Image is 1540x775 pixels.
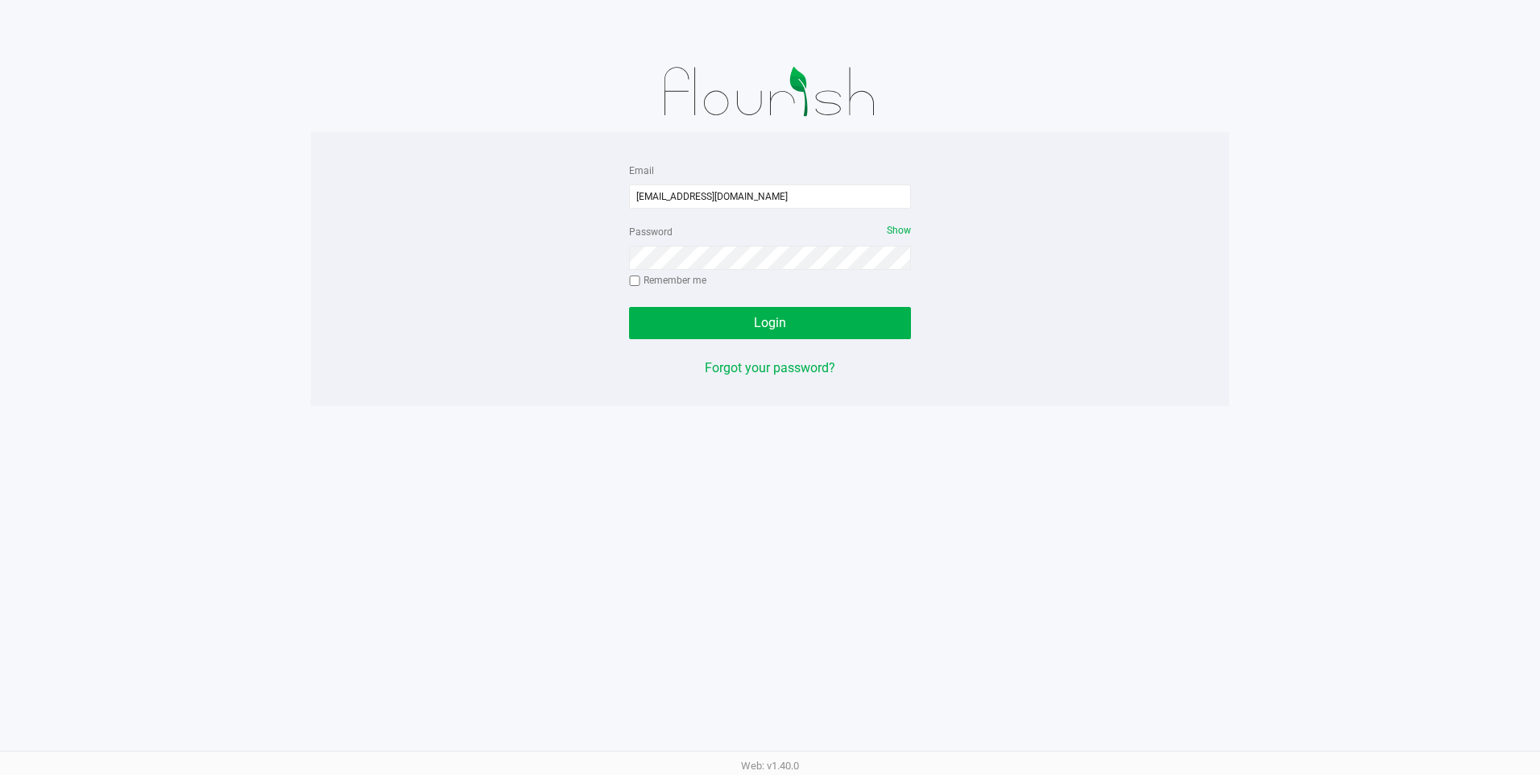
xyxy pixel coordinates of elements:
label: Remember me [629,273,706,288]
button: Login [629,307,911,339]
input: Remember me [629,276,640,287]
span: Web: v1.40.0 [741,760,799,772]
label: Password [629,225,673,239]
span: Login [754,315,786,330]
button: Forgot your password? [705,358,835,378]
label: Email [629,164,654,178]
span: Show [887,225,911,236]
